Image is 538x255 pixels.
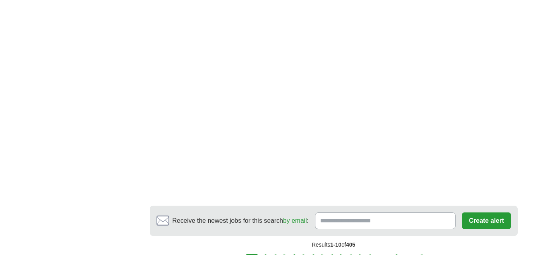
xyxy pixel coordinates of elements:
[462,212,511,229] button: Create alert
[346,241,355,248] span: 405
[330,241,341,248] span: 1-10
[150,236,518,254] div: Results of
